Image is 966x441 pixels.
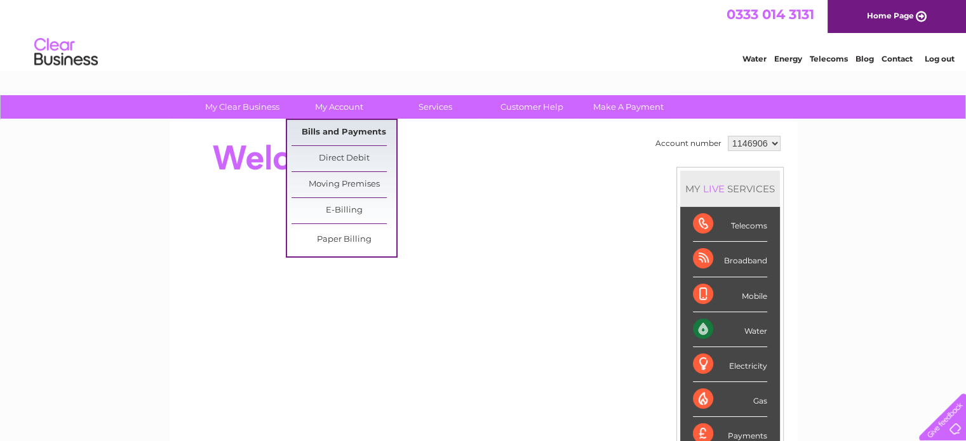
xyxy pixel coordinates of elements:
a: Customer Help [480,95,584,119]
div: MY SERVICES [680,171,780,207]
div: LIVE [701,183,727,195]
a: Contact [882,54,913,63]
div: Broadband [693,242,767,277]
a: Water [742,54,767,63]
a: Bills and Payments [292,120,396,145]
a: Paper Billing [292,227,396,253]
div: Gas [693,382,767,417]
a: My Clear Business [190,95,295,119]
a: Services [383,95,488,119]
td: Account number [652,133,725,154]
a: Energy [774,54,802,63]
a: 0333 014 3131 [727,6,814,22]
div: Telecoms [693,207,767,242]
div: Mobile [693,277,767,312]
a: My Account [286,95,391,119]
a: Blog [855,54,874,63]
div: Clear Business is a trading name of Verastar Limited (registered in [GEOGRAPHIC_DATA] No. 3667643... [184,7,784,62]
a: Moving Premises [292,172,396,197]
a: Direct Debit [292,146,396,171]
div: Electricity [693,347,767,382]
a: Log out [924,54,954,63]
a: Telecoms [810,54,848,63]
img: logo.png [34,33,98,72]
a: Make A Payment [576,95,681,119]
div: Water [693,312,767,347]
a: E-Billing [292,198,396,223]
